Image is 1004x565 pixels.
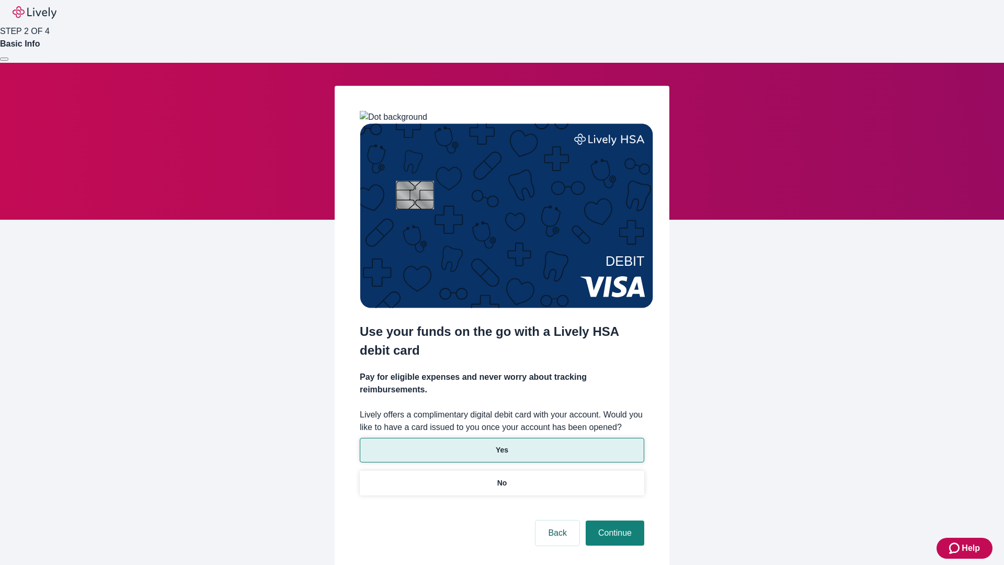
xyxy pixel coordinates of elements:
[962,542,980,555] span: Help
[360,409,644,434] label: Lively offers a complimentary digital debit card with your account. Would you like to have a card...
[360,371,644,396] h4: Pay for eligible expenses and never worry about tracking reimbursements.
[360,123,653,308] img: Debit card
[360,438,644,462] button: Yes
[535,521,579,546] button: Back
[360,111,427,123] img: Dot background
[496,445,508,456] p: Yes
[497,478,507,489] p: No
[360,322,644,360] h2: Use your funds on the go with a Lively HSA debit card
[937,538,992,559] button: Zendesk support iconHelp
[13,6,56,19] img: Lively
[949,542,962,555] svg: Zendesk support icon
[586,521,644,546] button: Continue
[360,471,644,495] button: No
